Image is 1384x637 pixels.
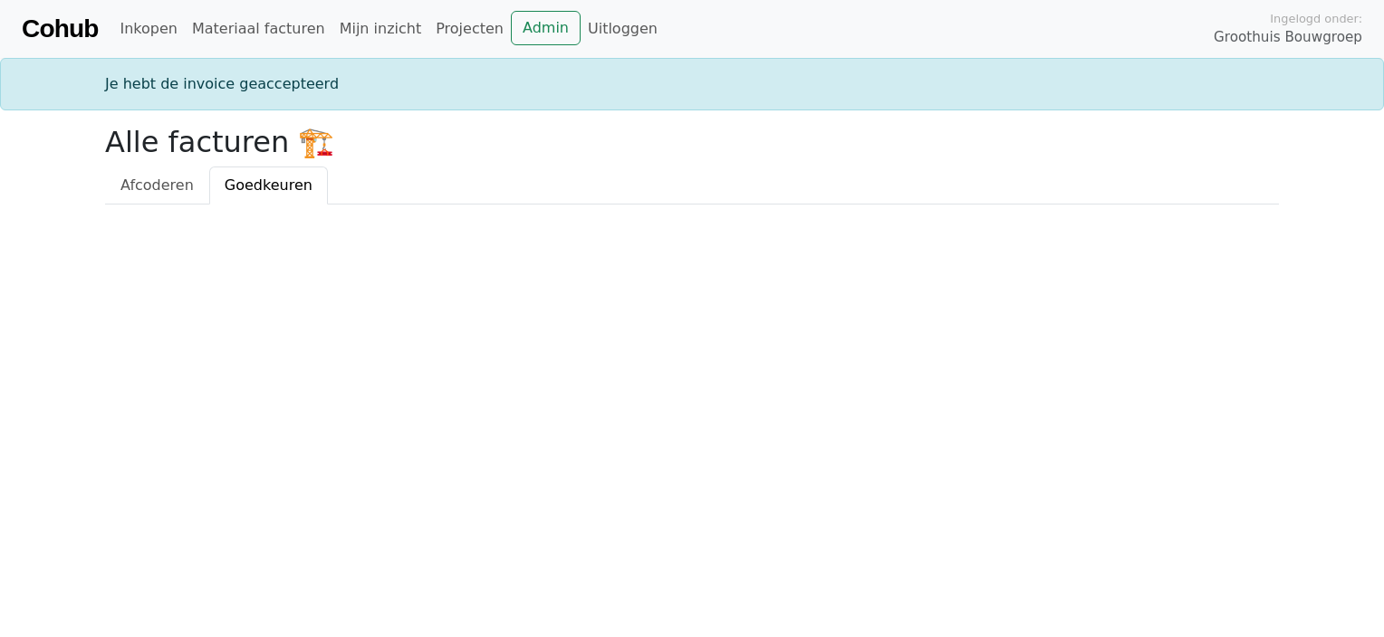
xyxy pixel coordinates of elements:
a: Admin [511,11,581,45]
h2: Alle facturen 🏗️ [105,125,1279,159]
a: Mijn inzicht [332,11,429,47]
span: Ingelogd onder: [1270,10,1362,27]
span: Goedkeuren [225,176,312,194]
a: Uitloggen [581,11,665,47]
a: Afcoderen [105,166,209,204]
a: Materiaal facturen [185,11,332,47]
span: Groothuis Bouwgroep [1214,27,1362,48]
a: Projecten [428,11,511,47]
div: Je hebt de invoice geaccepteerd [94,73,1290,95]
a: Goedkeuren [209,166,328,204]
span: Afcoderen [120,176,194,194]
a: Cohub [22,7,98,51]
a: Inkopen [112,11,184,47]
